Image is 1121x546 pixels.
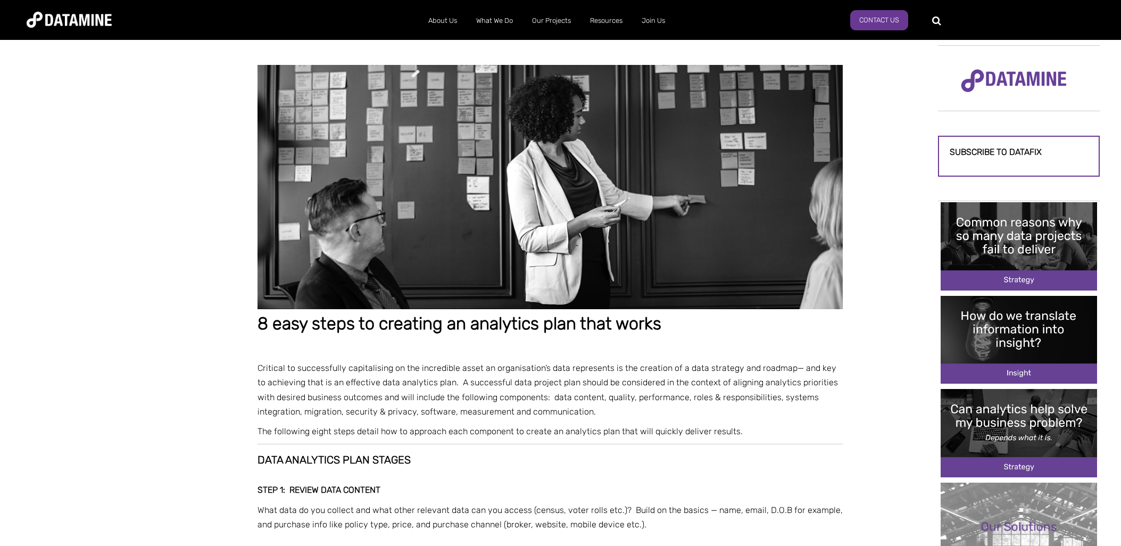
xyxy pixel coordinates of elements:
a: About Us [419,7,467,35]
img: Datamine Logo No Strapline - Purple [954,62,1074,100]
a: Resources [580,7,632,35]
span: — and key to achieving that is an effective data analytics plan. A successful data project plan s... [258,363,838,417]
strong: Step 1: Review data content [258,485,380,495]
h3: Subscribe to datafix [950,147,1088,157]
img: How do we translate insights cover image [941,296,1097,384]
img: Datamine [27,12,112,28]
a: Our Projects [522,7,580,35]
a: Contact Us [850,10,908,30]
img: Common reasons why so many data projects fail to deliver [941,202,1097,290]
p: Critical to successfully capitalising on the incredible asset an organisation’s data represents i... [258,361,843,419]
h1: 8 easy steps to creating an analytics plan that works [258,315,843,334]
a: Join Us [632,7,675,35]
a: What We Do [467,7,522,35]
span: What data do you collect and what other relevant data can you access (census, voter rolls etc.)? ... [258,505,843,530]
span: Data Analytics Plan Stages [258,453,411,466]
img: Can analytics solve my problem [941,389,1097,477]
img: 8 easy steps woman showing colleagues a board [258,65,843,309]
p: The following eight steps detail how to approach each component to create an analytics plan that ... [258,424,843,439]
